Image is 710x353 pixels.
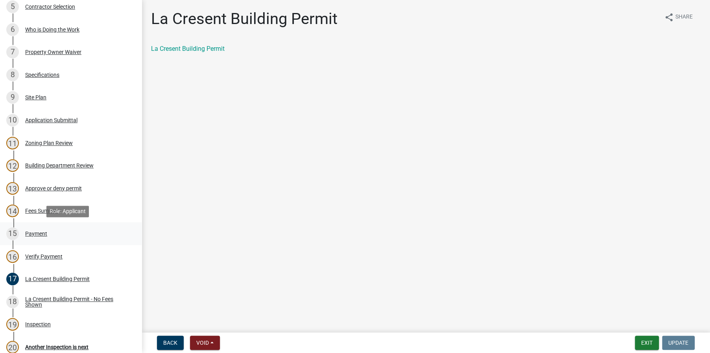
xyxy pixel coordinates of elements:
div: Role: Applicant [46,206,89,217]
div: 11 [6,137,19,149]
div: Site Plan [25,95,46,100]
span: Void [196,340,209,346]
div: 10 [6,114,19,126]
span: Back [163,340,177,346]
div: 9 [6,91,19,104]
span: Update [668,340,688,346]
div: 14 [6,204,19,217]
div: 7 [6,46,19,58]
div: Verify Payment [25,254,63,259]
button: Exit [635,336,659,350]
div: Application Submittal [25,117,77,123]
div: Fees Summary [25,208,61,214]
h1: La Cresent Building Permit [151,9,337,28]
div: La Cresent Building Permit - No Fees Shown [25,296,129,307]
div: Building Department Review [25,163,94,168]
div: Specifications [25,72,59,78]
button: Back [157,336,184,350]
button: Update [662,336,695,350]
span: Share [675,13,693,22]
div: Who is Doing the Work [25,27,79,32]
div: Approve or deny permit [25,186,82,191]
i: share [664,13,674,22]
div: La Cresent Building Permit [25,276,90,282]
div: 12 [6,159,19,172]
div: Property Owner Waiver [25,49,81,55]
button: Void [190,336,220,350]
div: 15 [6,227,19,240]
button: shareShare [658,9,699,25]
div: 5 [6,0,19,13]
div: Contractor Selection [25,4,75,9]
div: Zoning Plan Review [25,140,73,146]
div: 19 [6,318,19,331]
div: 17 [6,273,19,285]
div: 18 [6,295,19,308]
div: 8 [6,69,19,81]
div: 16 [6,250,19,263]
a: La Cresent Building Permit [151,45,225,52]
div: 13 [6,182,19,195]
div: 6 [6,23,19,36]
div: Inspection [25,321,51,327]
div: Another Inspection is next [25,344,89,350]
div: Payment [25,231,47,236]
